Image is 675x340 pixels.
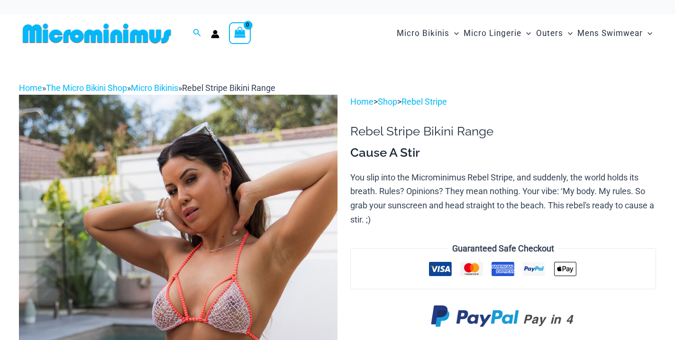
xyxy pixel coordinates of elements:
legend: Guaranteed Safe Checkout [448,242,558,256]
span: Outers [536,21,563,45]
a: View Shopping Cart, empty [229,22,251,44]
span: » » » [19,83,275,93]
span: Menu Toggle [563,21,573,45]
a: Micro BikinisMenu ToggleMenu Toggle [394,19,461,48]
a: Home [350,97,374,107]
a: Shop [378,97,397,107]
h1: Rebel Stripe Bikini Range [350,124,656,139]
span: Menu Toggle [449,21,459,45]
a: Mens SwimwearMenu ToggleMenu Toggle [575,19,655,48]
span: Rebel Stripe Bikini Range [182,83,275,93]
span: Micro Bikinis [397,21,449,45]
a: Home [19,83,42,93]
a: Micro LingerieMenu ToggleMenu Toggle [461,19,533,48]
span: Mens Swimwear [577,21,643,45]
p: > > [350,95,656,109]
img: MM SHOP LOGO FLAT [19,23,175,44]
a: OutersMenu ToggleMenu Toggle [534,19,575,48]
span: Micro Lingerie [464,21,521,45]
a: Micro Bikinis [131,83,178,93]
a: Rebel Stripe [401,97,447,107]
a: Search icon link [193,27,201,39]
p: You slip into the Microminimus Rebel Stripe, and suddenly, the world holds its breath. Rules? Opi... [350,170,656,227]
nav: Site Navigation [393,18,656,49]
span: Menu Toggle [521,21,531,45]
a: Account icon link [211,30,219,38]
span: Menu Toggle [643,21,652,45]
h3: Cause A Stir [350,145,656,161]
a: The Micro Bikini Shop [46,83,127,93]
